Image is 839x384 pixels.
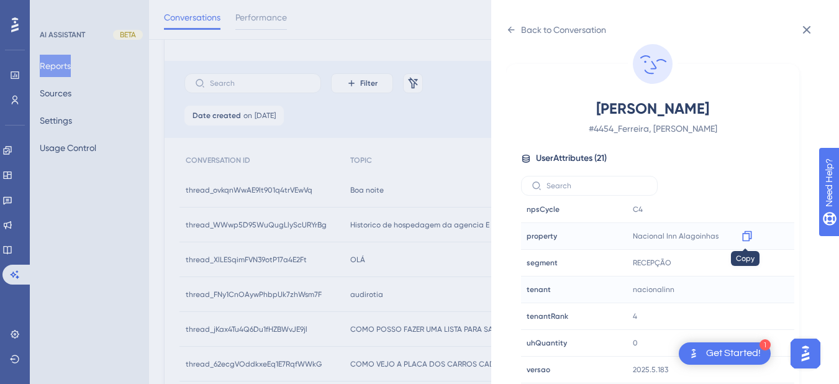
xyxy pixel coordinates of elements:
[527,365,550,375] span: versao
[633,338,638,348] span: 0
[543,121,762,136] span: # 4454_Ferreira, [PERSON_NAME]
[633,311,637,321] span: 4
[787,335,824,372] iframe: UserGuiding AI Assistant Launcher
[543,99,762,119] span: [PERSON_NAME]
[527,258,558,268] span: segment
[521,22,606,37] div: Back to Conversation
[527,338,567,348] span: uhQuantity
[527,231,557,241] span: property
[679,342,771,365] div: Open Get Started! checklist, remaining modules: 1
[633,285,674,295] span: nacionalinn
[527,311,568,321] span: tenantRank
[760,339,771,350] div: 1
[633,258,671,268] span: RECEPÇÃO
[686,346,701,361] img: launcher-image-alternative-text
[706,347,761,360] div: Get Started!
[633,365,668,375] span: 2025.5.183
[527,204,560,214] span: npsCycle
[633,231,719,241] span: Nacional Inn Alagoinhas
[536,151,607,166] span: User Attributes ( 21 )
[527,285,551,295] span: tenant
[29,3,78,18] span: Need Help?
[546,181,647,190] input: Search
[633,204,643,214] span: C4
